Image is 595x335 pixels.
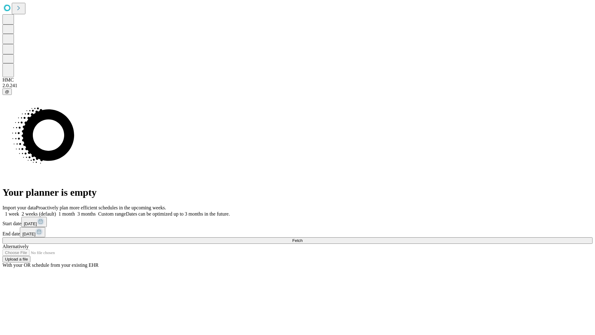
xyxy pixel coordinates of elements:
[2,256,30,262] button: Upload a file
[24,221,37,226] span: [DATE]
[22,211,56,217] span: 2 weeks (default)
[2,227,593,237] div: End date
[5,89,9,94] span: @
[5,211,19,217] span: 1 week
[22,232,35,236] span: [DATE]
[2,237,593,244] button: Fetch
[2,205,36,210] span: Import your data
[98,211,126,217] span: Custom range
[2,262,99,268] span: With your OR schedule from your existing EHR
[59,211,75,217] span: 1 month
[292,238,302,243] span: Fetch
[2,187,593,198] h1: Your planner is empty
[2,83,593,88] div: 2.0.241
[77,211,96,217] span: 3 months
[2,244,29,249] span: Alternatively
[2,88,12,95] button: @
[2,77,593,83] div: HMC
[20,227,45,237] button: [DATE]
[21,217,47,227] button: [DATE]
[126,211,230,217] span: Dates can be optimized up to 3 months in the future.
[2,217,593,227] div: Start date
[36,205,166,210] span: Proactively plan more efficient schedules in the upcoming weeks.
